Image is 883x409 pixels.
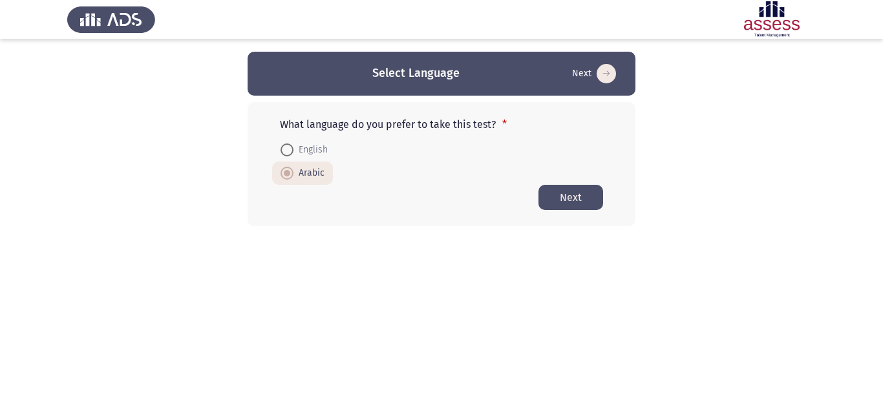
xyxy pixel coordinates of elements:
span: English [293,142,328,158]
img: Assess Talent Management logo [67,1,155,37]
button: Start assessment [568,63,620,84]
h3: Select Language [372,65,460,81]
button: Start assessment [538,185,603,210]
img: Assessment logo of OCM R1 ASSESS [728,1,816,37]
p: What language do you prefer to take this test? [280,118,603,131]
span: Arabic [293,165,324,181]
